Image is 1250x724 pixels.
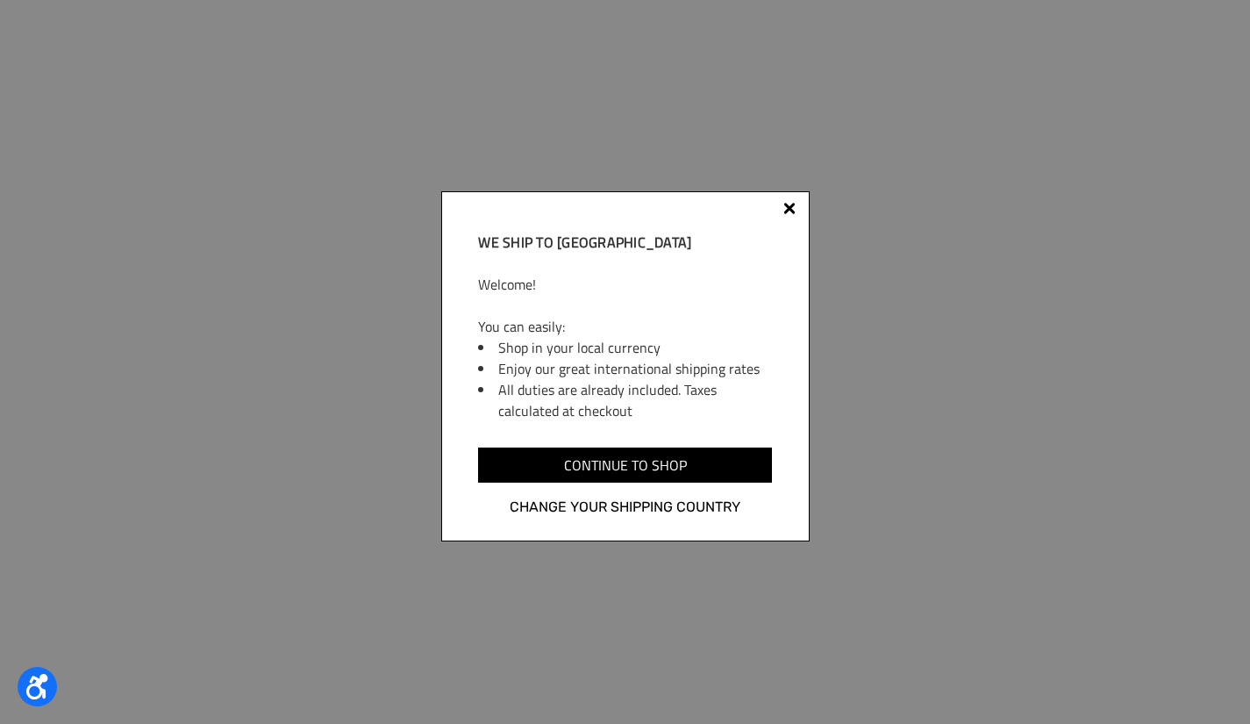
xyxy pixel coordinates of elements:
[498,379,771,421] li: All duties are already included. Taxes calculated at checkout
[478,274,771,295] p: Welcome!
[271,72,366,89] span: Phone Number
[498,337,771,358] li: Shop in your local currency
[478,316,771,337] p: You can easily:
[498,358,771,379] li: Enjoy our great international shipping rates
[478,448,771,483] input: Continue to shop
[478,496,771,519] a: Change your shipping country
[478,232,771,253] h2: We ship to [GEOGRAPHIC_DATA]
